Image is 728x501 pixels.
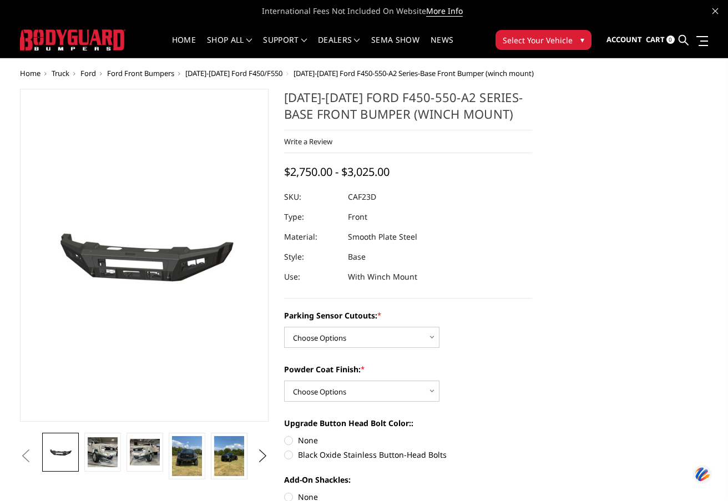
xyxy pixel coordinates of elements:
a: Home [20,68,41,78]
dt: Style: [284,247,340,267]
img: 2023-2025 Ford F450-550-A2 Series-Base Front Bumper (winch mount) [88,437,118,467]
iframe: Chat Widget [673,448,728,501]
a: shop all [207,36,252,58]
a: Truck [52,68,69,78]
a: Support [263,36,307,58]
img: 2023-2025 Ford F450-550-A2 Series-Base Front Bumper (winch mount) [172,436,202,476]
span: $2,750.00 - $3,025.00 [284,164,390,179]
span: Select Your Vehicle [503,34,573,46]
span: [DATE]-[DATE] Ford F450-550-A2 Series-Base Front Bumper (winch mount) [294,68,534,78]
span: 0 [666,36,675,44]
label: Powder Coat Finish: [284,363,533,375]
button: Next [254,448,271,464]
a: Home [172,36,196,58]
a: Dealers [318,36,360,58]
dd: CAF23D [348,187,376,207]
a: Account [606,25,642,55]
label: Black Oxide Stainless Button-Head Bolts [284,449,533,460]
img: 2023-2025 Ford F450-550-A2 Series-Base Front Bumper (winch mount) [214,436,244,476]
img: BODYGUARD BUMPERS [20,29,125,50]
a: Write a Review [284,136,332,146]
a: More Info [426,6,463,17]
span: Account [606,34,642,44]
img: 2023-2025 Ford F450-550-A2 Series-Base Front Bumper (winch mount) [46,445,75,459]
img: 2023-2025 Ford F450-550-A2 Series-Base Front Bumper (winch mount) [130,439,160,465]
a: [DATE]-[DATE] Ford F450/F550 [185,68,282,78]
label: Parking Sensor Cutouts: [284,310,533,321]
a: SEMA Show [371,36,419,58]
a: 2023-2025 Ford F450-550-A2 Series-Base Front Bumper (winch mount) [20,89,269,422]
label: None [284,434,533,446]
dt: Type: [284,207,340,227]
a: Ford Front Bumpers [107,68,174,78]
dd: Front [348,207,367,227]
button: Select Your Vehicle [496,30,591,50]
dd: Base [348,247,366,267]
a: Ford [80,68,96,78]
dt: Material: [284,227,340,247]
label: Add-On Shackles: [284,474,533,485]
a: News [431,36,453,58]
button: Previous [17,448,34,464]
dt: SKU: [284,187,340,207]
label: Upgrade Button Head Bolt Color:: [284,417,533,429]
dd: With Winch Mount [348,267,417,287]
dt: Use: [284,267,340,287]
dd: Smooth Plate Steel [348,227,417,247]
span: ▾ [580,34,584,45]
h1: [DATE]-[DATE] Ford F450-550-A2 Series-Base Front Bumper (winch mount) [284,89,533,130]
span: Cart [646,34,665,44]
a: Cart 0 [646,25,675,55]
